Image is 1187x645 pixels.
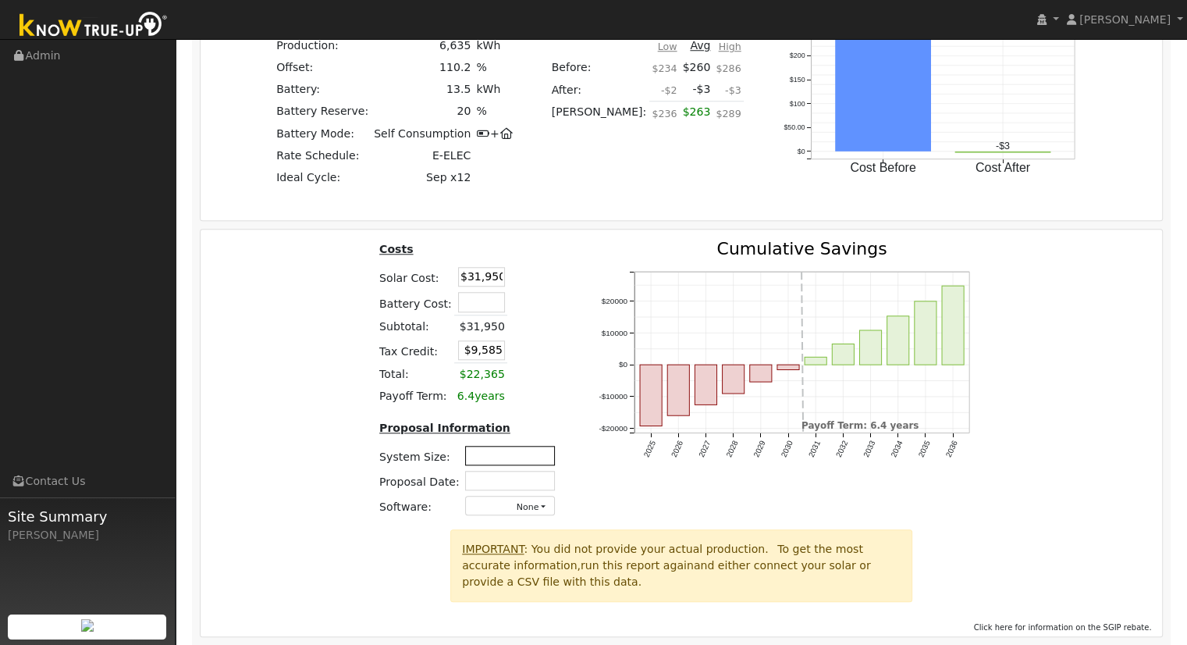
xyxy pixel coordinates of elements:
[8,527,167,543] div: [PERSON_NAME]
[890,439,905,458] text: 2034
[454,363,507,386] td: $22,365
[790,52,805,59] text: $200
[1079,13,1171,26] span: [PERSON_NAME]
[680,79,713,102] td: -$3
[717,239,887,258] text: Cumulative Savings
[668,365,690,415] rect: onclick=""
[680,57,713,79] td: $260
[274,166,371,188] td: Ideal Cycle:
[780,439,795,458] text: 2030
[371,123,474,144] td: Self Consumption
[454,385,507,407] td: years
[698,439,713,458] text: 2027
[549,57,649,79] td: Before:
[851,160,917,173] text: Cost Before
[274,79,371,101] td: Battery:
[377,290,455,315] td: Battery Cost:
[713,57,744,79] td: $286
[725,439,741,458] text: 2028
[371,101,474,123] td: 20
[976,160,1031,173] text: Cost After
[790,75,805,83] text: $150
[274,123,371,144] td: Battery Mode:
[752,439,768,458] text: 2029
[371,79,474,101] td: 13.5
[750,365,772,382] rect: onclick=""
[888,316,910,365] rect: onclick=""
[833,344,855,365] rect: onclick=""
[798,147,805,155] text: $0
[649,57,680,79] td: $234
[450,529,912,602] div: : You did not provide your actual production. To get the most accurate information, and either co...
[599,424,628,433] text: -$20000
[723,365,745,394] rect: onclick=""
[713,101,744,132] td: $289
[379,422,510,434] u: Proposal Information
[474,57,516,79] td: %
[802,420,920,431] text: Payoff Term: 6.4 years
[377,315,455,338] td: Subtotal:
[918,439,933,458] text: 2035
[713,79,744,102] td: -$3
[602,328,628,337] text: $10000
[371,57,474,79] td: 110.2
[377,469,463,494] td: Proposal Date:
[377,444,463,469] td: System Size:
[377,265,455,290] td: Solar Cost:
[915,301,937,365] rect: onclick=""
[649,79,680,102] td: -$2
[670,439,685,458] text: 2026
[371,144,474,166] td: E-ELEC
[377,494,463,518] td: Software:
[274,57,371,79] td: Offset:
[8,506,167,527] span: Site Summary
[474,35,516,57] td: kWh
[658,41,677,52] u: Low
[462,543,524,555] u: IMPORTANT
[465,496,555,515] button: None
[599,392,628,401] text: -$10000
[784,123,805,131] text: $50.00
[602,296,628,305] text: $20000
[690,39,710,52] u: Avg
[549,101,649,132] td: [PERSON_NAME]:
[642,439,658,458] text: 2025
[719,41,741,52] u: High
[619,360,628,369] text: $0
[377,363,455,386] td: Total:
[377,337,455,363] td: Tax Credit:
[426,171,471,184] span: Sep x12
[641,365,663,426] rect: onclick=""
[274,35,371,57] td: Production:
[379,243,414,255] u: Costs
[81,619,94,632] img: retrieve
[808,439,823,458] text: 2031
[955,151,1051,152] rect: onclick=""
[835,439,851,458] text: 2032
[549,79,649,102] td: After:
[474,123,516,144] td: +
[790,99,805,107] text: $100
[945,439,961,458] text: 2036
[474,101,516,123] td: %
[12,9,176,44] img: Know True-Up
[377,385,455,407] td: Payoff Term:
[778,365,800,369] rect: onclick=""
[474,79,516,101] td: kWh
[454,315,507,338] td: $31,950
[996,141,1010,151] text: -$3
[371,35,474,57] td: 6,635
[680,101,713,132] td: $263
[860,330,882,365] rect: onclick=""
[274,144,371,166] td: Rate Schedule:
[943,286,965,365] rect: onclick=""
[805,357,827,365] rect: onclick=""
[649,101,680,132] td: $236
[581,559,694,572] span: run this report again
[974,623,1152,632] span: Click here for information on the SGIP rebate.
[274,101,371,123] td: Battery Reserve:
[457,390,474,402] span: 6.4
[695,365,717,404] rect: onclick=""
[862,439,878,458] text: 2033
[835,27,931,151] rect: onclick=""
